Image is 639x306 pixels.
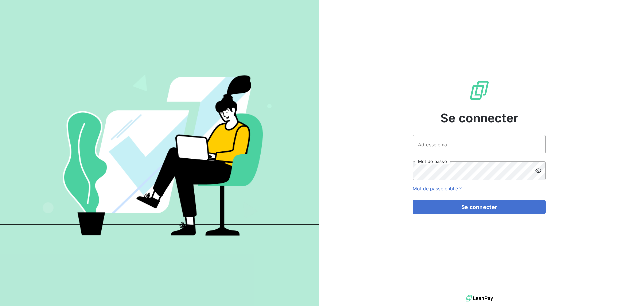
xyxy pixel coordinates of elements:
[413,200,546,214] button: Se connecter
[413,135,546,153] input: placeholder
[440,109,518,127] span: Se connecter
[469,80,490,101] img: Logo LeanPay
[413,186,462,191] a: Mot de passe oublié ?
[466,293,493,303] img: logo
